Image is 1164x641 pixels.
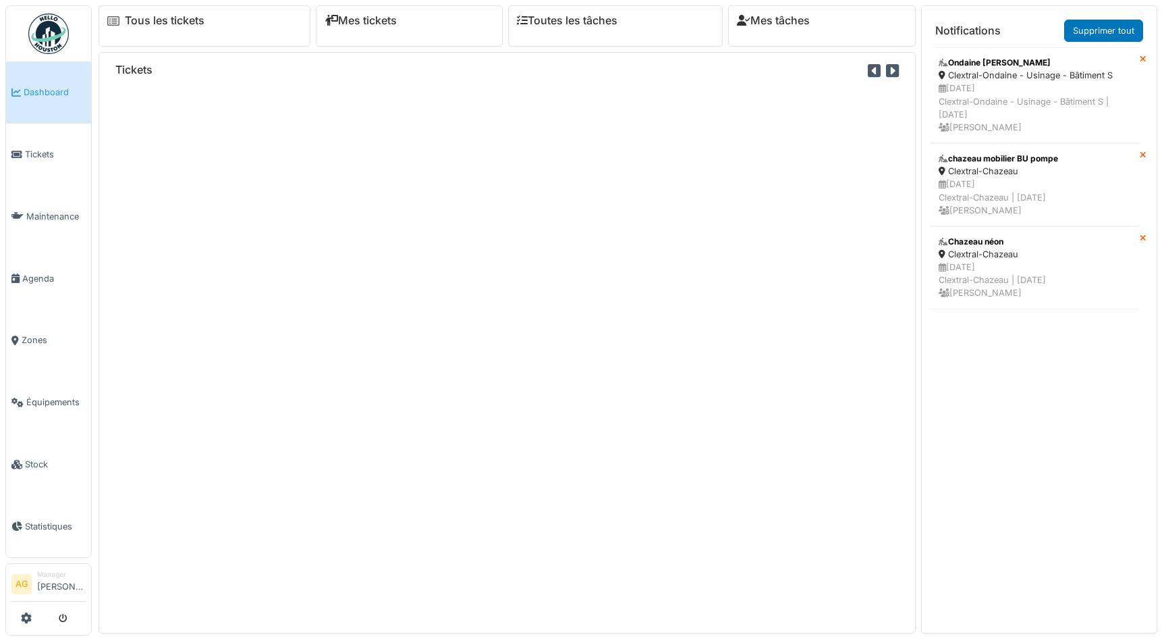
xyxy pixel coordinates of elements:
span: Tickets [25,148,86,161]
a: Toutes les tâches [517,14,617,27]
h6: Tickets [115,63,153,76]
a: Tickets [6,124,91,186]
span: Agenda [22,272,86,285]
a: Mes tickets [325,14,397,27]
img: Badge_color-CXgf-gQk.svg [28,14,69,54]
div: Chazeau néon [939,236,1131,248]
a: Statistiques [6,495,91,557]
div: Ondaine [PERSON_NAME] [939,57,1131,69]
a: Mes tâches [737,14,810,27]
h6: Notifications [935,24,1001,37]
span: Zones [22,334,86,347]
a: Zones [6,309,91,371]
li: [PERSON_NAME] [37,569,86,598]
a: Chazeau néon Clextral-Chazeau [DATE]Clextral-Chazeau | [DATE] [PERSON_NAME] [930,226,1140,309]
div: Clextral-Chazeau [939,165,1131,178]
a: Supprimer tout [1064,20,1143,42]
a: Équipements [6,371,91,434]
div: Clextral-Chazeau [939,248,1131,261]
div: Clextral-Ondaine - Usinage - Bâtiment S [939,69,1131,82]
li: AG [11,574,32,594]
span: Maintenance [26,210,86,223]
a: Tous les tickets [125,14,204,27]
a: Ondaine [PERSON_NAME] Clextral-Ondaine - Usinage - Bâtiment S [DATE]Clextral-Ondaine - Usinage - ... [930,47,1140,143]
a: Agenda [6,247,91,309]
a: AG Manager[PERSON_NAME] [11,569,86,602]
div: [DATE] Clextral-Chazeau | [DATE] [PERSON_NAME] [939,178,1131,217]
div: chazeau mobilier BU pompe [939,153,1131,165]
span: Équipements [26,396,86,409]
span: Stock [25,458,86,471]
a: Stock [6,434,91,496]
span: Dashboard [24,86,86,99]
a: Maintenance [6,186,91,248]
div: Manager [37,569,86,580]
span: Statistiques [25,520,86,533]
a: Dashboard [6,61,91,124]
div: [DATE] Clextral-Ondaine - Usinage - Bâtiment S | [DATE] [PERSON_NAME] [939,82,1131,134]
a: chazeau mobilier BU pompe Clextral-Chazeau [DATE]Clextral-Chazeau | [DATE] [PERSON_NAME] [930,143,1140,226]
div: [DATE] Clextral-Chazeau | [DATE] [PERSON_NAME] [939,261,1131,300]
